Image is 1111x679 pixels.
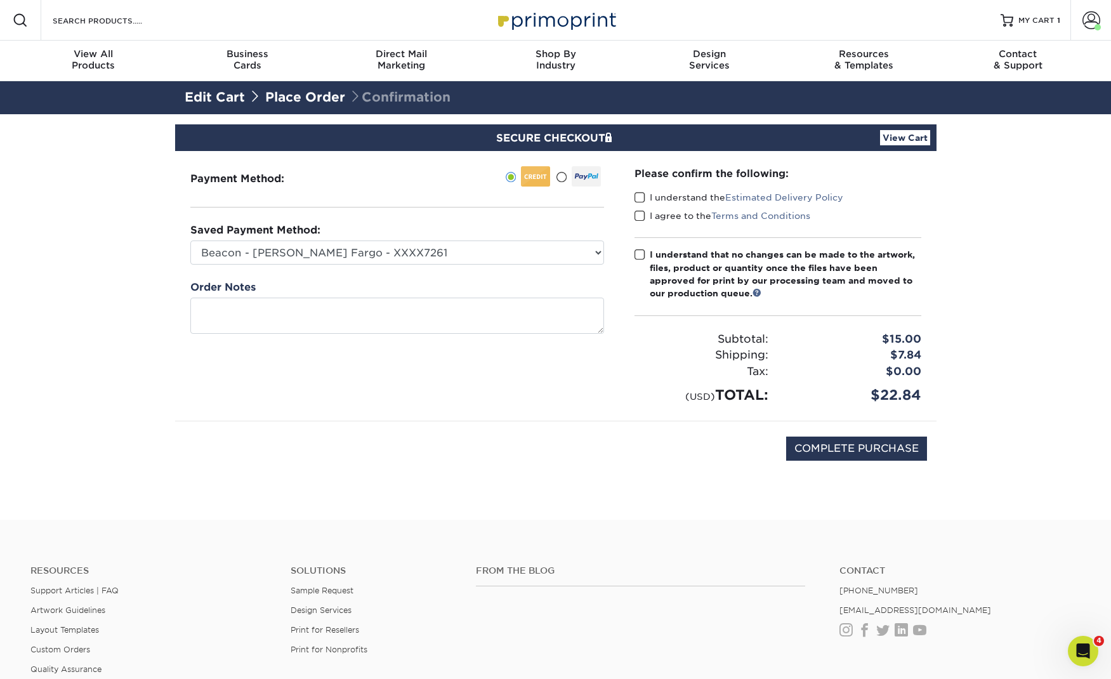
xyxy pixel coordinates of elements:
[30,565,272,576] h4: Resources
[778,364,931,380] div: $0.00
[349,89,450,105] span: Confirmation
[190,280,256,295] label: Order Notes
[16,41,171,81] a: View AllProducts
[787,48,941,60] span: Resources
[787,48,941,71] div: & Templates
[185,437,248,474] img: DigiCert Secured Site Seal
[170,48,324,71] div: Cards
[778,331,931,348] div: $15.00
[16,48,171,60] span: View All
[291,605,352,615] a: Design Services
[941,41,1095,81] a: Contact& Support
[880,130,930,145] a: View Cart
[787,41,941,81] a: Resources& Templates
[778,385,931,405] div: $22.84
[324,41,478,81] a: Direct MailMarketing
[633,48,787,60] span: Design
[324,48,478,71] div: Marketing
[941,48,1095,60] span: Contact
[650,248,921,300] div: I understand that no changes can be made to the artwork, files, product or quantity once the file...
[185,89,245,105] a: Edit Cart
[625,331,778,348] div: Subtotal:
[190,223,320,238] label: Saved Payment Method:
[291,645,367,654] a: Print for Nonprofits
[1057,16,1060,25] span: 1
[30,605,105,615] a: Artwork Guidelines
[634,166,921,181] div: Please confirm the following:
[839,605,991,615] a: [EMAIL_ADDRESS][DOMAIN_NAME]
[16,48,171,71] div: Products
[478,48,633,60] span: Shop By
[170,48,324,60] span: Business
[476,565,805,576] h4: From the Blog
[496,132,615,144] span: SECURE CHECKOUT
[1094,636,1104,646] span: 4
[170,41,324,81] a: BusinessCards
[30,625,99,635] a: Layout Templates
[625,347,778,364] div: Shipping:
[1068,636,1098,666] iframe: Intercom live chat
[634,191,843,204] label: I understand the
[478,48,633,71] div: Industry
[30,586,119,595] a: Support Articles | FAQ
[625,364,778,380] div: Tax:
[685,391,715,402] small: (USD)
[634,209,810,222] label: I agree to the
[778,347,931,364] div: $7.84
[291,586,353,595] a: Sample Request
[711,211,810,221] a: Terms and Conditions
[190,173,315,185] h3: Payment Method:
[291,625,359,635] a: Print for Resellers
[291,565,457,576] h4: Solutions
[265,89,345,105] a: Place Order
[941,48,1095,71] div: & Support
[51,13,175,28] input: SEARCH PRODUCTS.....
[633,48,787,71] div: Services
[839,565,1081,576] a: Contact
[492,6,619,34] img: Primoprint
[633,41,787,81] a: DesignServices
[478,41,633,81] a: Shop ByIndustry
[30,664,102,674] a: Quality Assurance
[625,385,778,405] div: TOTAL:
[1018,15,1055,26] span: MY CART
[725,192,843,202] a: Estimated Delivery Policy
[786,437,927,461] input: COMPLETE PURCHASE
[30,645,90,654] a: Custom Orders
[839,586,918,595] a: [PHONE_NUMBER]
[324,48,478,60] span: Direct Mail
